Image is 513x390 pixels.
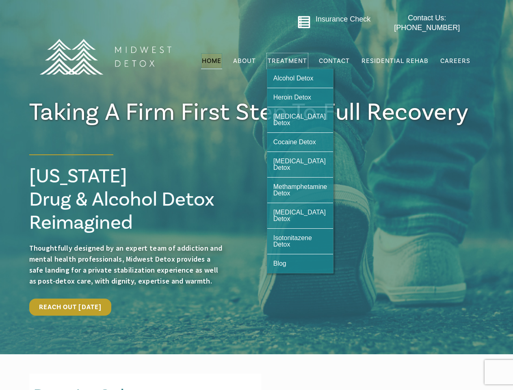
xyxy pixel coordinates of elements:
[273,234,312,248] span: Isotonitazene Detox
[394,14,460,31] span: Contact Us: [PHONE_NUMBER]
[267,203,333,228] a: [MEDICAL_DATA] Detox
[267,133,333,152] a: Cocaine Detox
[273,260,286,267] span: Blog
[273,139,316,145] span: Cocaine Detox
[319,58,350,64] span: Contact
[273,158,326,171] span: [MEDICAL_DATA] Detox
[273,209,326,222] span: [MEDICAL_DATA] Detox
[267,53,308,69] a: Treatment
[267,107,333,132] a: [MEDICAL_DATA] Detox
[29,299,112,316] a: Reach Out [DATE]
[273,75,314,82] span: Alcohol Detox
[273,183,327,197] span: Methamphetamine Detox
[268,58,307,64] span: Treatment
[273,113,326,126] span: [MEDICAL_DATA] Detox
[29,97,469,128] span: Taking a firm First Step To full Recovery
[297,15,311,32] a: Go to midwestdetox.com/message-form-page/
[378,13,476,32] a: Contact Us: [PHONE_NUMBER]
[34,21,176,92] img: MD Logo Horitzontal white-01 (1) (1)
[201,53,222,69] a: Home
[267,88,333,107] a: Heroin Detox
[273,94,311,101] span: Heroin Detox
[29,164,214,235] span: [US_STATE] Drug & Alcohol Detox Reimagined
[202,57,221,65] span: Home
[440,57,470,65] span: Careers
[267,152,333,177] a: [MEDICAL_DATA] Detox
[439,53,471,69] a: Careers
[267,254,333,273] a: Blog
[29,243,223,286] span: Thoughtfully designed by an expert team of addiction and mental health professionals, Midwest Det...
[267,178,333,203] a: Methamphetamine Detox
[267,229,333,254] a: Isotonitazene Detox
[233,58,256,64] span: About
[361,53,429,69] a: Residential Rehab
[361,57,429,65] span: Residential Rehab
[232,53,257,69] a: About
[316,15,370,23] a: Insurance Check
[267,69,333,88] a: Alcohol Detox
[318,53,351,69] a: Contact
[39,303,102,311] span: Reach Out [DATE]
